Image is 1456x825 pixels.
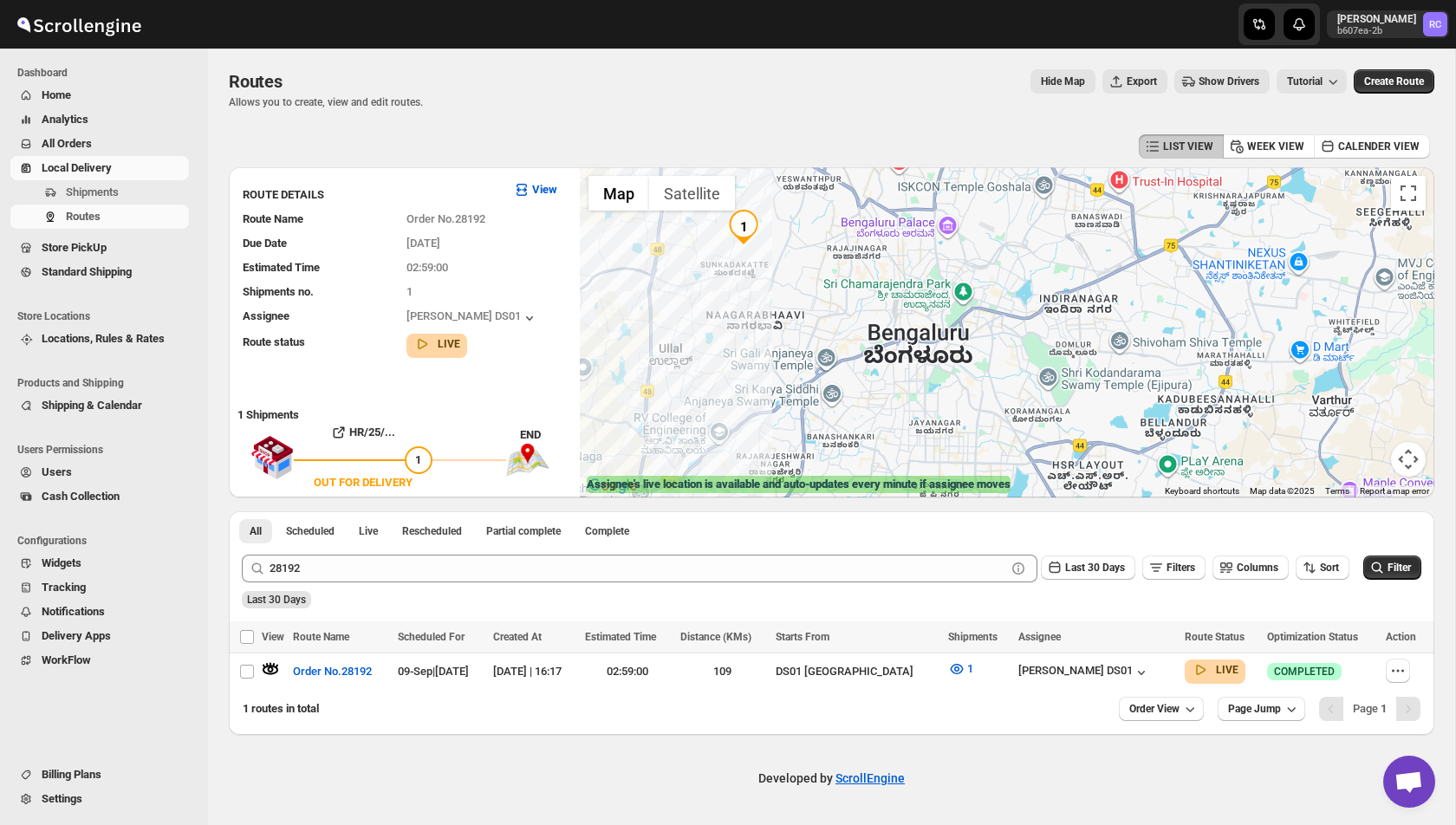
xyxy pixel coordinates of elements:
b: 1 Shipments [229,400,299,421]
span: Columns [1237,562,1278,574]
span: Tracking [42,581,86,594]
span: Assignee [1018,631,1061,643]
span: Estimated Time [243,261,320,274]
button: Delivery Apps [10,624,189,648]
span: 1 [406,285,413,298]
p: b607ea-2b [1337,26,1416,36]
span: Show Drivers [1199,75,1259,88]
button: Order No.28192 [283,658,382,685]
div: 109 [680,663,765,680]
span: Starts From [776,631,829,643]
span: Assignee [243,309,289,322]
span: Store Locations [17,309,196,323]
h3: ROUTE DETAILS [243,186,499,204]
button: View [503,176,568,204]
span: Order No.28192 [406,212,485,225]
span: 09-Sep | [DATE] [398,665,469,678]
button: All routes [239,519,272,543]
button: Create Route [1354,69,1434,94]
span: Estimated Time [585,631,656,643]
button: Shipping & Calendar [10,393,189,418]
nav: Pagination [1319,697,1420,721]
button: Billing Plans [10,763,189,787]
span: Analytics [42,113,88,126]
span: Route Name [293,631,349,643]
span: Users [42,465,72,478]
img: Google [584,475,641,497]
span: Configurations [17,534,196,548]
img: shop.svg [250,424,294,491]
span: Rahul Chopra [1423,12,1447,36]
span: Standard Shipping [42,265,132,278]
div: DS01 [GEOGRAPHIC_DATA] [776,663,939,680]
button: Notifications [10,600,189,624]
span: Routes [66,210,101,223]
img: trip_end.png [506,444,549,477]
button: Shipments [10,180,189,205]
span: Due Date [243,237,287,250]
span: Users Permissions [17,443,196,457]
span: All Orders [42,137,92,150]
div: OUT FOR DELIVERY [314,474,413,491]
text: RC [1429,19,1441,30]
button: Map camera controls [1391,442,1426,477]
button: Page Jump [1218,697,1305,721]
button: Routes [10,205,189,229]
span: Order No.28192 [293,663,372,680]
span: 1 [415,453,421,466]
p: Developed by [758,770,905,787]
div: [DATE] | 16:17 [493,663,575,680]
button: Settings [10,787,189,811]
button: All Orders [10,132,189,156]
div: [PERSON_NAME] DS01 [406,309,538,327]
span: Dashboard [17,66,196,80]
button: Map action label [1030,69,1095,94]
span: CALENDER VIEW [1338,140,1420,153]
button: Show satellite imagery [649,176,735,211]
a: Report a map error [1360,486,1429,496]
span: Filter [1388,562,1411,574]
span: Shipments [948,631,998,643]
span: COMPLETED [1274,665,1335,679]
span: Tutorial [1287,75,1323,88]
button: CALENDER VIEW [1314,134,1430,159]
span: Store PickUp [42,241,107,254]
span: Optimization Status [1267,631,1358,643]
input: Press enter after typing | Search Eg. Order No.28192 [270,555,1006,582]
button: Widgets [10,551,189,575]
button: Tracking [10,575,189,600]
button: Keyboard shortcuts [1165,485,1239,497]
span: Shipping & Calendar [42,399,142,412]
button: Filter [1363,555,1421,580]
span: Widgets [42,556,81,569]
span: Complete [585,524,629,538]
span: View [262,631,284,643]
span: Hide Map [1041,75,1085,88]
button: Locations, Rules & Rates [10,327,189,351]
button: Cash Collection [10,484,189,509]
span: Route status [243,335,305,348]
span: Action [1386,631,1416,643]
span: LIST VIEW [1163,140,1213,153]
span: Settings [42,792,82,805]
span: Last 30 Days [1065,562,1125,574]
span: WEEK VIEW [1247,140,1304,153]
span: WorkFlow [42,653,91,666]
span: Local Delivery [42,161,112,174]
span: Products and Shipping [17,376,196,390]
p: Allows you to create, view and edit routes. [229,95,423,109]
button: Tutorial [1277,69,1347,94]
div: 02:59:00 [585,663,670,680]
span: Distance (KMs) [680,631,751,643]
button: 1 [938,655,984,683]
button: Order View [1119,697,1204,721]
span: Route Status [1185,631,1245,643]
span: [DATE] [406,237,440,250]
div: 1 [726,210,761,244]
span: Map data ©2025 [1250,486,1315,496]
button: LIVE [413,335,460,353]
span: 02:59:00 [406,261,448,274]
img: ScrollEngine [14,3,144,46]
div: Open chat [1383,756,1435,808]
span: 1 [967,662,973,675]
